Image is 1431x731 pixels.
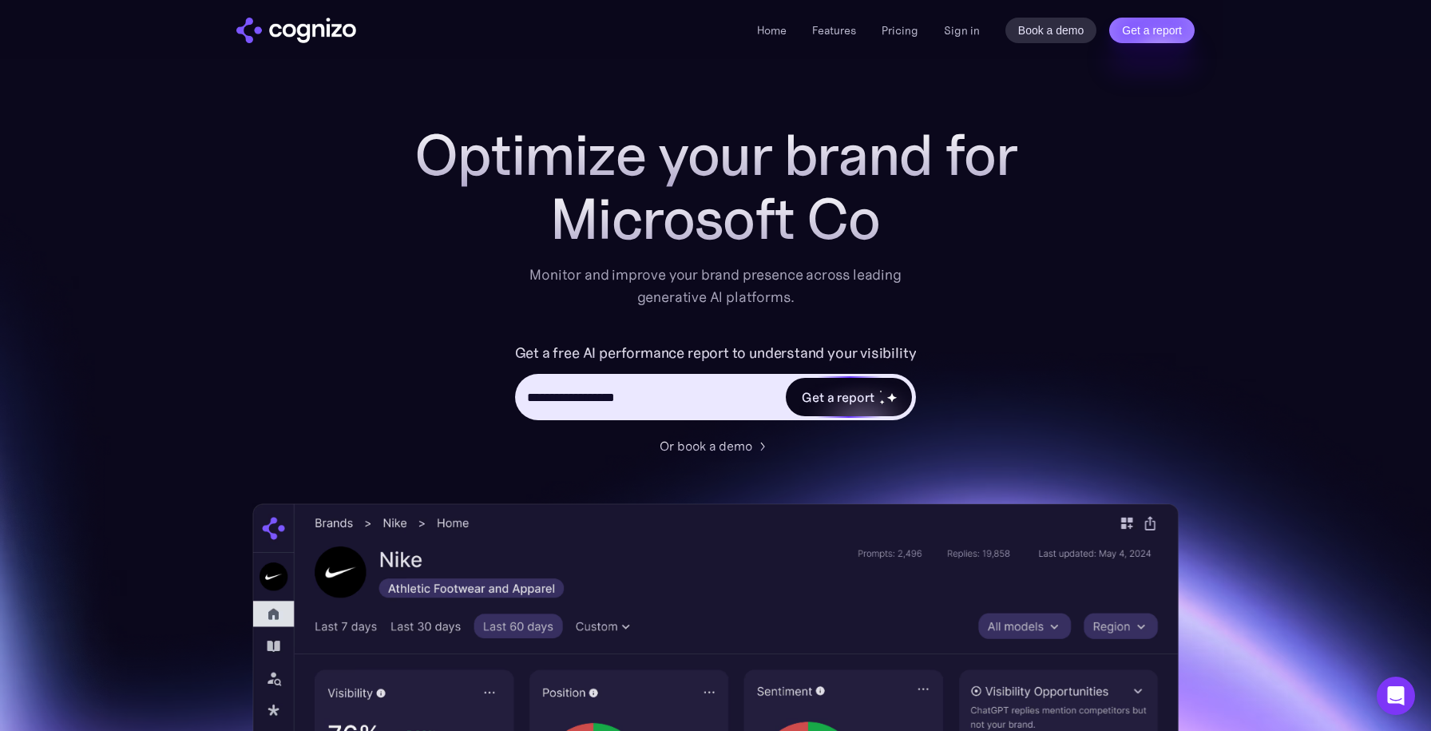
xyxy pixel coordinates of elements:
a: home [236,18,356,43]
div: Or book a demo [660,436,752,455]
div: Get a report [802,387,874,407]
a: Home [757,23,787,38]
div: Microsoft Co [396,187,1035,251]
a: Features [812,23,856,38]
div: Monitor and improve your brand presence across leading generative AI platforms. [519,264,912,308]
div: Open Intercom Messenger [1377,677,1415,715]
img: star [879,390,882,392]
a: Book a demo [1005,18,1097,43]
form: Hero URL Input Form [515,340,917,428]
a: Or book a demo [660,436,771,455]
img: cognizo logo [236,18,356,43]
a: Get a reportstarstarstar [784,376,914,418]
label: Get a free AI performance report to understand your visibility [515,340,917,366]
a: Get a report [1109,18,1195,43]
img: star [886,392,897,403]
a: Sign in [944,21,980,40]
h1: Optimize your brand for [396,123,1035,187]
a: Pricing [882,23,918,38]
img: star [879,399,885,405]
